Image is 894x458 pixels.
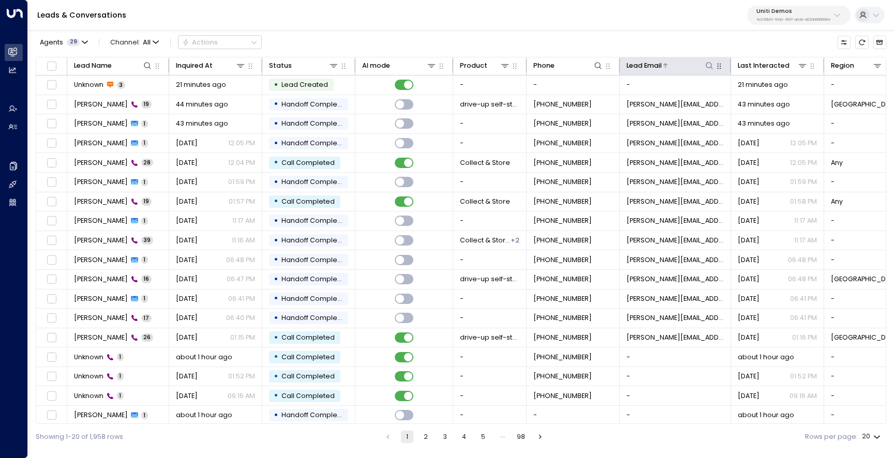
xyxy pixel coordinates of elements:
[533,177,592,187] span: +447944559442
[738,60,789,71] div: Last Interacted
[230,333,255,342] p: 01:15 PM
[229,197,255,206] p: 01:57 PM
[831,100,892,109] span: London
[176,197,198,206] span: Aug 28, 2025
[738,410,794,420] span: about 1 hour ago
[627,216,724,225] span: philip@minerva.nl
[74,274,128,284] span: Phillip Sanders
[274,135,278,151] div: •
[533,294,592,303] span: +447944559442
[831,60,854,71] div: Region
[790,158,817,167] p: 12:05 PM
[274,369,278,385] div: •
[269,60,292,71] div: Status
[141,139,148,147] span: 1
[46,99,57,111] span: Toggle select row
[226,313,255,323] p: 06:40 PM
[74,80,103,89] span: Unknown
[281,158,335,167] span: Call Completed
[176,158,198,167] span: Aug 29, 2025
[74,177,128,187] span: Phillip Sanders
[46,79,57,91] span: Toggle select row
[627,313,724,323] span: philip@minerva.nl
[738,313,759,323] span: Aug 23, 2025
[176,391,198,401] span: Aug 30, 2025
[36,432,123,442] div: Showing 1-20 of 1,958 rows
[511,236,519,245] div: Drop & Store,drive-up self-storage
[460,274,520,284] span: drive-up self-storage
[794,236,817,245] p: 11:17 AM
[281,80,328,89] span: Lead Created
[533,313,592,323] span: +447944559442
[274,174,278,190] div: •
[627,119,724,128] span: philip@minerva.nl
[281,294,349,303] span: Handoff Completed
[74,236,128,245] span: Phillip Sanders
[453,75,527,95] td: -
[74,60,153,71] div: Lead Name
[738,177,759,187] span: Aug 28, 2025
[738,333,759,342] span: Aug 23, 2025
[792,333,817,342] p: 01:16 PM
[738,391,759,401] span: Aug 30, 2025
[620,406,731,425] td: -
[788,255,817,265] p: 06:48 PM
[831,197,843,206] span: Any
[141,314,152,322] span: 17
[141,275,152,283] span: 16
[226,255,255,265] p: 06:48 PM
[620,347,731,367] td: -
[228,139,255,148] p: 12:05 PM
[789,391,817,401] p: 09:16 AM
[274,155,278,171] div: •
[738,353,794,362] span: about 1 hour ago
[74,197,128,206] span: Phillip Sanders
[453,173,527,192] td: -
[274,388,278,404] div: •
[738,274,759,284] span: Aug 25, 2025
[738,158,759,167] span: Aug 29, 2025
[74,100,128,109] span: Phillip Sanders
[381,431,547,443] nav: pagination navigation
[831,274,892,284] span: London
[176,333,198,342] span: Aug 23, 2025
[533,372,592,381] span: +443335565567
[141,217,148,225] span: 1
[274,77,278,93] div: •
[74,119,128,128] span: Phillip Sanders
[46,273,57,285] span: Toggle select row
[281,236,349,245] span: Handoff Completed
[117,353,124,361] span: 1
[274,291,278,307] div: •
[627,255,724,265] span: philip@minerva.nl
[228,372,255,381] p: 01:52 PM
[453,289,527,309] td: -
[281,197,335,206] span: Call Completed
[738,60,808,71] div: Last Interacted
[74,60,112,71] div: Lead Name
[176,353,232,362] span: about 1 hour ago
[74,158,128,167] span: Phillip Sanders
[281,100,349,109] span: Handoff Completed
[274,310,278,326] div: •
[862,430,883,444] div: 20
[176,255,198,265] span: Aug 25, 2025
[281,274,349,283] span: Handoff Completed
[738,139,759,148] span: Aug 29, 2025
[178,35,262,49] div: Button group with a nested menu
[460,100,520,109] span: drive-up self-storage
[46,351,57,363] span: Toggle select row
[141,120,148,128] span: 1
[738,255,759,265] span: Aug 25, 2025
[74,255,128,265] span: Phillip Sanders
[141,236,153,244] span: 39
[460,60,511,71] div: Product
[182,38,218,47] div: Actions
[232,236,255,245] p: 11:16 AM
[74,372,103,381] span: Unknown
[790,139,817,148] p: 12:05 PM
[458,431,470,443] button: Go to page 4
[439,431,451,443] button: Go to page 3
[281,313,349,322] span: Handoff Completed
[176,410,232,420] span: about 1 hour ago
